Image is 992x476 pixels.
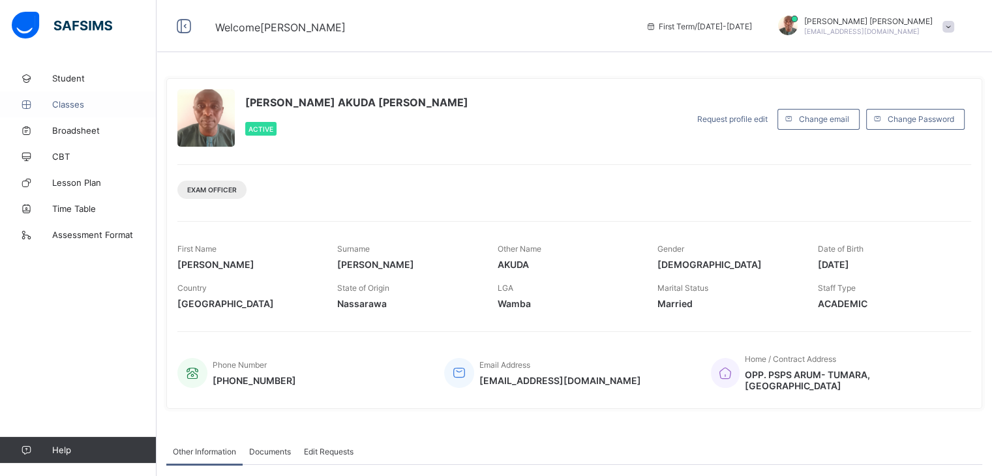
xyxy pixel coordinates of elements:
span: Request profile edit [697,114,768,124]
span: [PHONE_NUMBER] [213,375,296,386]
span: [EMAIL_ADDRESS][DOMAIN_NAME] [479,375,641,386]
span: session/term information [646,22,752,31]
span: Exam Officer [187,186,237,194]
span: Edit Requests [304,447,353,456]
span: [DEMOGRAPHIC_DATA] [657,259,798,270]
span: Documents [249,447,291,456]
span: OPP. PSPS ARUM- TUMARA,[GEOGRAPHIC_DATA] [745,369,958,391]
span: CBT [52,151,157,162]
span: Change Password [888,114,954,124]
span: Change email [799,114,849,124]
span: [PERSON_NAME] [PERSON_NAME] [804,16,933,26]
span: Time Table [52,203,157,214]
span: Active [248,125,273,133]
span: AKUDA [498,259,638,270]
span: Nassarawa [337,298,477,309]
span: Home / Contract Address [745,354,836,364]
span: Country [177,283,207,293]
span: Phone Number [213,360,267,370]
span: State of Origin [337,283,389,293]
span: [PERSON_NAME] AKUDA [PERSON_NAME] [245,96,468,109]
span: Married [657,298,798,309]
span: Welcome [PERSON_NAME] [215,21,346,34]
span: ACADEMIC [818,298,958,309]
span: Lesson Plan [52,177,157,188]
img: safsims [12,12,112,39]
span: Gender [657,244,684,254]
span: Email Address [479,360,530,370]
div: EMMANUELMOSES [765,16,961,37]
span: Date of Birth [818,244,864,254]
span: Wamba [498,298,638,309]
span: Other Information [173,447,236,456]
span: LGA [498,283,513,293]
span: Surname [337,244,370,254]
span: [DATE] [818,259,958,270]
span: [GEOGRAPHIC_DATA] [177,298,318,309]
span: Broadsheet [52,125,157,136]
span: Help [52,445,156,455]
span: [EMAIL_ADDRESS][DOMAIN_NAME] [804,27,920,35]
span: [PERSON_NAME] [177,259,318,270]
span: Classes [52,99,157,110]
span: Marital Status [657,283,708,293]
span: Assessment Format [52,230,157,240]
span: [PERSON_NAME] [337,259,477,270]
span: Other Name [498,244,541,254]
span: Student [52,73,157,83]
span: Staff Type [818,283,856,293]
span: First Name [177,244,217,254]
